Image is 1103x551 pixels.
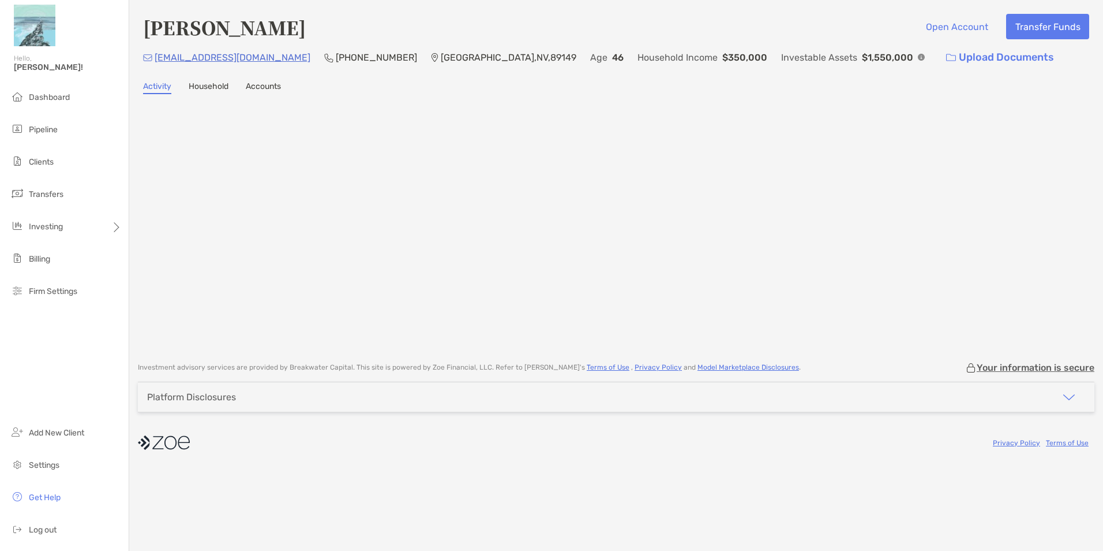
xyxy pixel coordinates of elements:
span: Billing [29,254,50,264]
img: Zoe Logo [14,5,55,46]
p: [GEOGRAPHIC_DATA] , NV , 89149 [441,50,576,65]
img: firm-settings icon [10,284,24,297]
span: [PERSON_NAME]! [14,62,122,72]
button: Open Account [917,14,997,39]
p: $350,000 [722,50,767,65]
span: Log out [29,525,57,535]
p: $1,550,000 [862,50,913,65]
span: Investing [29,222,63,232]
span: Firm Settings [29,286,77,296]
img: button icon [946,54,956,62]
img: investing icon [10,219,24,233]
p: Age [590,50,607,65]
span: Transfers [29,189,63,199]
img: Phone Icon [324,53,333,62]
img: get-help icon [10,490,24,504]
span: Add New Client [29,428,84,438]
p: [PHONE_NUMBER] [336,50,417,65]
p: 46 [612,50,624,65]
p: Your information is secure [977,362,1094,373]
button: Transfer Funds [1006,14,1089,39]
img: icon arrow [1062,390,1076,404]
img: clients icon [10,154,24,168]
img: Email Icon [143,54,152,61]
img: pipeline icon [10,122,24,136]
a: Privacy Policy [635,363,682,371]
a: Activity [143,81,171,94]
img: Location Icon [431,53,438,62]
img: Info Icon [918,54,925,61]
a: Privacy Policy [993,439,1040,447]
span: Dashboard [29,92,70,102]
a: Accounts [246,81,281,94]
a: Terms of Use [587,363,629,371]
img: transfers icon [10,187,24,200]
h4: [PERSON_NAME] [143,14,306,40]
span: Clients [29,157,54,167]
a: Terms of Use [1046,439,1089,447]
p: Household Income [637,50,718,65]
img: billing icon [10,251,24,265]
span: Pipeline [29,125,58,135]
a: Model Marketplace Disclosures [697,363,799,371]
img: dashboard icon [10,90,24,103]
p: [EMAIL_ADDRESS][DOMAIN_NAME] [155,50,310,65]
p: Investable Assets [781,50,857,65]
img: logout icon [10,522,24,536]
a: Upload Documents [939,45,1061,70]
img: add_new_client icon [10,425,24,439]
img: company logo [138,430,190,456]
p: Investment advisory services are provided by Breakwater Capital . This site is powered by Zoe Fin... [138,363,801,372]
a: Household [189,81,228,94]
span: Settings [29,460,59,470]
img: settings icon [10,457,24,471]
div: Platform Disclosures [147,392,236,403]
span: Get Help [29,493,61,502]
